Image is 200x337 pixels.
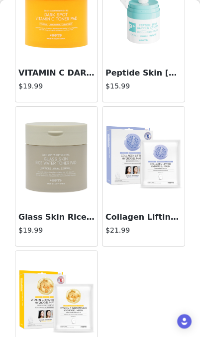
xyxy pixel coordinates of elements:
img: Collagen Lifting Hydrogel Mask (5pcs) [102,116,185,198]
h4: $19.99 [18,225,95,236]
img: Glass Skin Rice Water Toner Pad (70pads) [15,116,98,198]
h4: $19.99 [18,81,95,91]
h3: Glass Skin Rice Water Toner Pad (70pads) [18,211,95,223]
h3: VITAMIN C DARK SPOT TONER PAD (70pads) [18,67,95,79]
div: Open Intercom Messenger [177,314,192,329]
h3: Collagen Lifting Hydrogel Mask (5pcs) [105,211,182,223]
h3: Peptide Skin [MEDICAL_DATA] 50ml [105,67,182,79]
h4: $15.99 [105,81,182,91]
h4: $21.99 [105,225,182,236]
